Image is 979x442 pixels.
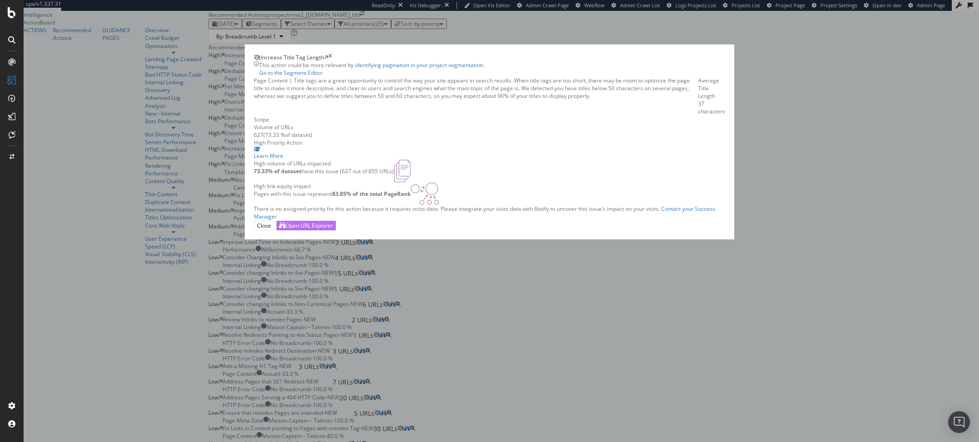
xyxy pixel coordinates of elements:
[355,61,483,69] a: identifying pagination in your project segmentation
[259,69,323,77] a: Go to the Segment Editor
[261,53,324,61] span: Increase Title Tag Length
[254,139,302,146] span: High Priority Action
[254,221,274,230] button: Close
[254,146,725,160] a: Learn More
[254,167,394,175] p: have this issue (627 out of 855 URLs)
[257,222,271,229] div: Close
[286,222,333,229] div: Open URL Explorer
[276,221,336,230] button: Open URL Explorer
[328,53,332,61] div: times
[254,61,725,77] div: info banner
[245,44,734,239] div: modal
[254,116,312,123] div: Scope
[289,77,292,84] span: |
[254,190,411,198] p: Pages with this issue represent
[254,182,411,190] div: High link equity impact
[254,152,725,160] div: Learn More
[254,123,312,131] div: Volume of URLs
[254,131,263,139] div: 627
[411,182,439,205] img: DDxVyA23.png
[254,167,301,175] strong: 73.33% of dataset
[394,160,411,182] img: e5DMFwAAAABJRU5ErkJggg==
[254,205,725,220] div: There is no assigned priority for this action because it requires visits data. Please integrate y...
[254,205,715,220] a: Contact your Success Manager
[263,131,312,139] div: ( 73.33 % of dataset )
[259,61,485,77] div: This action could be more relevant by .
[254,55,261,60] div: eye-slash
[254,77,288,84] span: Page Content
[698,77,725,100] div: Average Title Length
[332,190,411,198] strong: 83.85% of the total PageRank
[254,160,394,167] div: High volume of URLs impacted
[254,77,698,116] div: Title tags are a great opportunity to control the way your site appears in search results. When t...
[698,100,725,115] div: 37 characters
[948,411,970,433] div: Open Intercom Messenger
